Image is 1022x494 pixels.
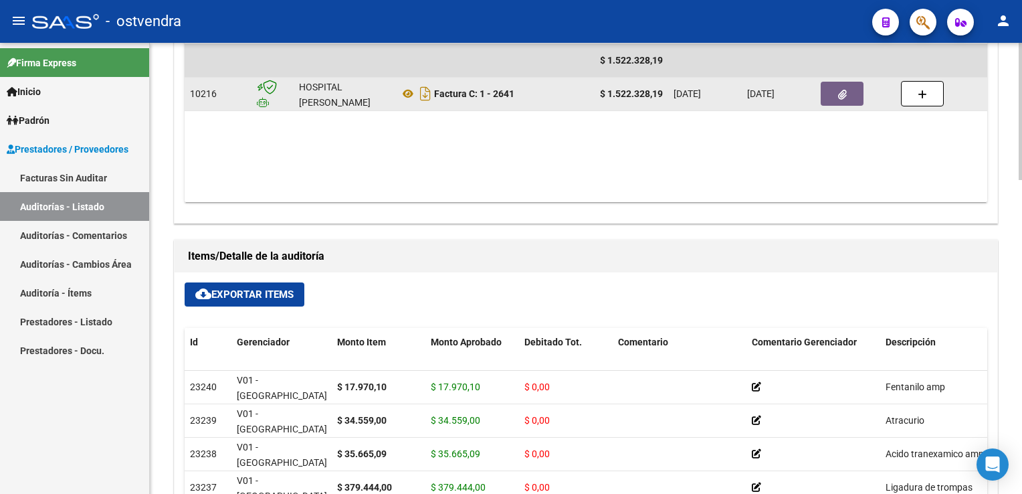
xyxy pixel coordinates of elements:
datatable-header-cell: Monto Aprobado [425,328,519,387]
strong: $ 35.665,09 [337,448,387,459]
span: $ 35.665,09 [431,448,480,459]
mat-icon: menu [11,13,27,29]
span: $ 34.559,00 [431,415,480,426]
strong: $ 379.444,00 [337,482,392,493]
span: Monto Aprobado [431,337,502,347]
strong: $ 17.970,10 [337,382,387,392]
datatable-header-cell: Monto Item [332,328,425,387]
button: Exportar Items [185,282,304,307]
strong: $ 34.559,00 [337,415,387,426]
i: Descargar documento [417,83,434,104]
span: Comentario [618,337,668,347]
span: 23237 [190,482,217,493]
span: [DATE] [674,88,701,99]
span: $ 379.444,00 [431,482,486,493]
span: V01 - [GEOGRAPHIC_DATA] [237,408,327,434]
span: V01 - [GEOGRAPHIC_DATA] [237,442,327,468]
span: V01 - [GEOGRAPHIC_DATA] [237,375,327,401]
div: Open Intercom Messenger [977,448,1009,481]
span: Id [190,337,198,347]
span: 23240 [190,382,217,392]
span: $ 0,00 [524,482,550,493]
strong: Factura C: 1 - 2641 [434,88,514,99]
span: $ 17.970,10 [431,382,480,392]
datatable-header-cell: Debitado Tot. [519,328,613,387]
span: $ 0,00 [524,415,550,426]
span: $ 0,00 [524,448,550,459]
span: 23239 [190,415,217,426]
datatable-header-cell: Gerenciador [231,328,332,387]
span: Ligadura de trompas [886,482,973,493]
span: Prestadores / Proveedores [7,142,128,157]
mat-icon: cloud_download [195,286,211,302]
span: Monto Item [337,337,386,347]
span: Exportar Items [195,289,294,301]
strong: $ 1.522.328,19 [600,88,663,99]
span: $ 1.522.328,19 [600,55,663,66]
span: Firma Express [7,56,76,70]
datatable-header-cell: Descripción [880,328,1014,387]
span: Inicio [7,84,41,99]
datatable-header-cell: Comentario Gerenciador [746,328,880,387]
datatable-header-cell: Comentario [613,328,746,387]
span: [DATE] [747,88,775,99]
span: Comentario Gerenciador [752,337,857,347]
span: $ 0,00 [524,382,550,392]
span: Gerenciador [237,337,290,347]
span: 10216 [190,88,217,99]
span: 23238 [190,448,217,459]
span: Fentanilo amp [886,382,945,392]
span: Descripción [886,337,936,347]
span: Acido tranexamico amp. [886,448,987,459]
datatable-header-cell: Id [185,328,231,387]
span: - ostvendra [106,7,181,36]
span: Debitado Tot. [524,337,582,347]
div: HOSPITAL [PERSON_NAME] [299,80,389,110]
span: Atracurio [886,415,924,426]
mat-icon: person [995,13,1011,29]
span: Padrón [7,113,49,128]
h1: Items/Detalle de la auditoría [188,246,984,267]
